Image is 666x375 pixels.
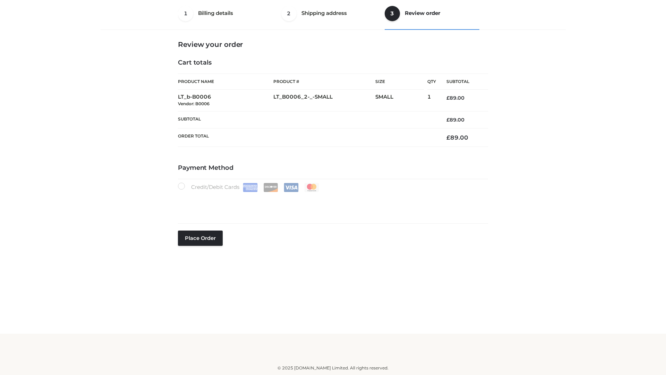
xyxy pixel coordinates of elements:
img: Visa [284,183,299,192]
th: Order Total [178,128,436,147]
span: £ [446,134,450,141]
th: Product Name [178,74,273,90]
td: SMALL [375,90,427,111]
iframe: Secure payment input frame [177,191,487,216]
th: Subtotal [178,111,436,128]
th: Product # [273,74,375,90]
div: © 2025 [DOMAIN_NAME] Limited. All rights reserved. [103,365,563,372]
button: Place order [178,231,223,246]
bdi: 89.00 [446,95,464,101]
img: Mastercard [304,183,319,192]
td: LT_b-B0006 [178,90,273,111]
span: £ [446,95,450,101]
img: Amex [243,183,258,192]
img: Discover [263,183,278,192]
h4: Payment Method [178,164,488,172]
bdi: 89.00 [446,134,468,141]
td: 1 [427,90,436,111]
h3: Review your order [178,40,488,49]
bdi: 89.00 [446,117,464,123]
th: Qty [427,74,436,90]
th: Size [375,74,424,90]
label: Credit/Debit Cards [178,183,320,192]
span: £ [446,117,450,123]
th: Subtotal [436,74,488,90]
small: Vendor: B0006 [178,101,210,106]
td: LT_B0006_2-_-SMALL [273,90,375,111]
h4: Cart totals [178,59,488,67]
